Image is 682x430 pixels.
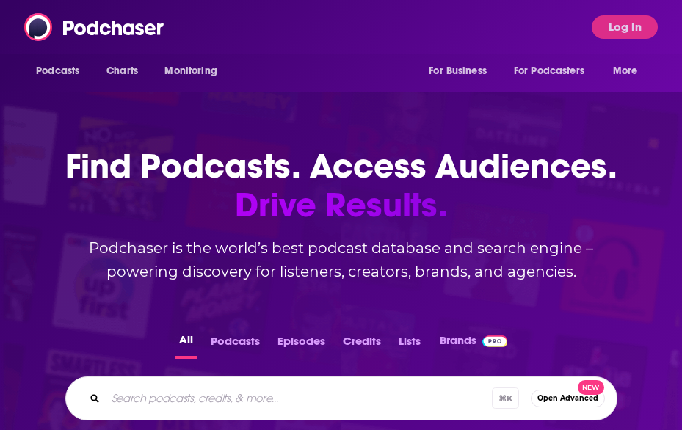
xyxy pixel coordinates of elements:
[429,61,487,81] span: For Business
[440,330,508,359] a: BrandsPodchaser Pro
[578,380,604,396] span: New
[537,394,598,402] span: Open Advanced
[394,330,425,359] button: Lists
[106,387,492,410] input: Search podcasts, credits, & more...
[48,186,635,225] span: Drive Results.
[36,61,79,81] span: Podcasts
[613,61,638,81] span: More
[514,61,584,81] span: For Podcasters
[164,61,217,81] span: Monitoring
[603,57,656,85] button: open menu
[482,335,508,347] img: Podchaser Pro
[154,57,236,85] button: open menu
[26,57,98,85] button: open menu
[338,330,385,359] button: Credits
[65,376,617,420] div: Search podcasts, credits, & more...
[206,330,264,359] button: Podcasts
[531,390,605,407] button: Open AdvancedNew
[48,147,635,225] h1: Find Podcasts. Access Audiences.
[97,57,147,85] a: Charts
[492,387,519,409] span: ⌘ K
[273,330,330,359] button: Episodes
[418,57,505,85] button: open menu
[504,57,606,85] button: open menu
[592,15,658,39] button: Log In
[106,61,138,81] span: Charts
[175,330,197,359] button: All
[24,13,165,41] img: Podchaser - Follow, Share and Rate Podcasts
[48,236,635,283] h2: Podchaser is the world’s best podcast database and search engine – powering discovery for listene...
